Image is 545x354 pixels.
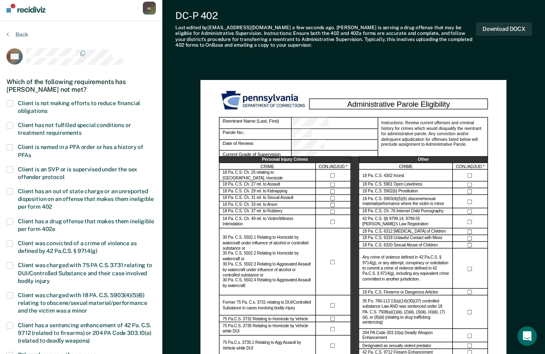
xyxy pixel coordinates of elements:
[292,129,378,140] div: Parole No.:
[175,25,476,48] div: Last edited by [EMAIL_ADDRESS][DOMAIN_NAME] . [PERSON_NAME] is serving a drug offense that may be...
[18,322,151,344] span: Client has a sentencing enhancement of 42 Pa. C.S. 9712 (related to firearms) or 204 PA Code 303....
[219,163,316,170] div: CRIME
[18,262,152,284] span: Client was charged with 75 PA C.S. 3731 relating to DUI/Controlled Substance and their case invol...
[18,144,143,158] span: Client is named in a PFA order or has a history of PFAs
[219,89,309,112] img: PDOC Logo
[175,10,476,22] div: DC-P 402
[362,243,438,248] label: 18 Pa. C.S. 6320 Sexual Abuse of Children
[378,117,488,162] div: Instructions: Review current offenses and criminal history for crimes which would disqualify the ...
[476,22,532,36] button: Download DOCX
[6,4,45,13] img: Recidiviz
[219,157,351,164] div: Personal Injury Crimes
[223,196,293,201] label: 18 Pa. C.S. Ch. 31 rel. to Sexual Assault
[18,122,131,136] span: Client has not fulfilled special conditions or treatment requirements
[362,189,418,194] label: 18 Pa. C.S. 5902(b) Prostitution
[219,140,292,151] div: Date of Review:
[362,255,449,282] label: Any crime of violence defined in 42 Pa.C.S. § 9714(g), or any attempt, conspiracy or solicitation...
[219,129,292,140] div: Parole No.:
[362,209,444,214] label: 18 Pa. C.S. Ch. 76 Internet Child Pornography
[219,117,292,129] div: Reentrant Name (Last, First)
[362,182,422,188] label: 18 Pa. C.S. 5901 Open Lewdness
[223,182,280,188] label: 18 Pa. C.S. Ch. 27 rel. to Assault
[292,151,378,162] div: Current Grade of Supervision
[359,157,488,164] div: Other
[223,316,308,322] label: 75 Pa.C.S. 3732 Relating to Homicide by Vehicle
[362,236,442,241] label: 18 Pa. C.S. 6318 Unlawful Contact with Minor
[18,100,140,114] span: Client is not making efforts to reduce financial obligations
[309,99,488,110] div: Administrative Parole Eligibility
[18,240,137,254] span: Client was convicted of a crime of violence as defined by 42 Pa.C.S. § 9714(g)
[223,209,282,214] label: 18 Pa. C.S. Ch. 37 rel. to Robbery
[362,343,431,348] label: Designated as sexually violent predator
[292,117,378,129] div: Reentrant Name (Last, First)
[18,218,154,232] span: Client has a drug offense that makes them ineligible per form 402a
[316,163,351,170] div: CON./ADJUD.*
[18,292,147,314] span: Client was charged with 18 PA. C.S. 5903(4)(5)(6) relating to obscene/sexual material/performance...
[223,300,312,311] label: Former 75 Pa. C.s. 3731 relating to DUI/Controlled Substance in cases involving bodily injury
[18,166,137,180] span: Client is an SVP or is supervised under the sex offender protocol
[223,203,278,208] label: 18 Pa. C.S. Ch. 33 rel. to Arson
[362,216,449,227] label: 42 Pa. C.S. §§ 9799.14, 9799.55 [PERSON_NAME]’s Law Registration
[6,31,28,38] button: Back
[143,2,156,15] button: m
[219,151,292,162] div: Current Grade of Supervision
[517,326,537,346] div: Open Intercom Messenger
[362,173,404,179] label: 18 Pa. C.S. 4302 Incest
[362,330,449,341] label: 204 PA Code 303.10(a) Deadly Weapon Enhancement
[292,25,334,30] span: a few seconds ago
[223,171,312,181] label: 18 Pa. C.S. Ch. 25 relating to [GEOGRAPHIC_DATA]. Homicide
[6,71,156,100] div: Which of the following requirements has [PERSON_NAME] not met?
[292,140,378,151] div: Date of Review:
[223,324,312,335] label: 75 Pa.C.S. 3735 Relating to Homicide by Vehicle while DUI
[362,289,438,295] label: 18 Pa. C.S. Firearms or Dangerous Articles
[362,299,449,326] label: 35 P.s. 780-113 13(a)(14)(30)(37) controlled substance Law AND was sentenced under 18 PA. C.S. 75...
[223,189,287,194] label: 18 Pa. C.S. Ch. 29 rel. to Kidnapping
[453,163,488,170] div: CON./ADJUD.*
[223,235,312,289] label: 30 Pa. C.S. 5502.1 Relating to Homicide by watercraft under influence of alcohol or controlled su...
[223,341,312,351] label: 75 Pa.C.s. 3735.1 Relating to Agg Assault by Vehicle while DUI
[362,229,446,235] label: 18 Pa. C.S. 6312 [MEDICAL_DATA] of Children
[362,196,449,207] label: 18 Pa. C.S. 5903(4)(5)(6) obscene/sexual material/performance where the victim is minor
[359,163,453,170] div: CRIME
[223,216,312,227] label: 18 Pa. C.S. Ch. 49 rel. to Victim/Witness Intimidation
[18,188,154,210] span: Client has an out of state charge or an unreported disposition on an offense that makes them inel...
